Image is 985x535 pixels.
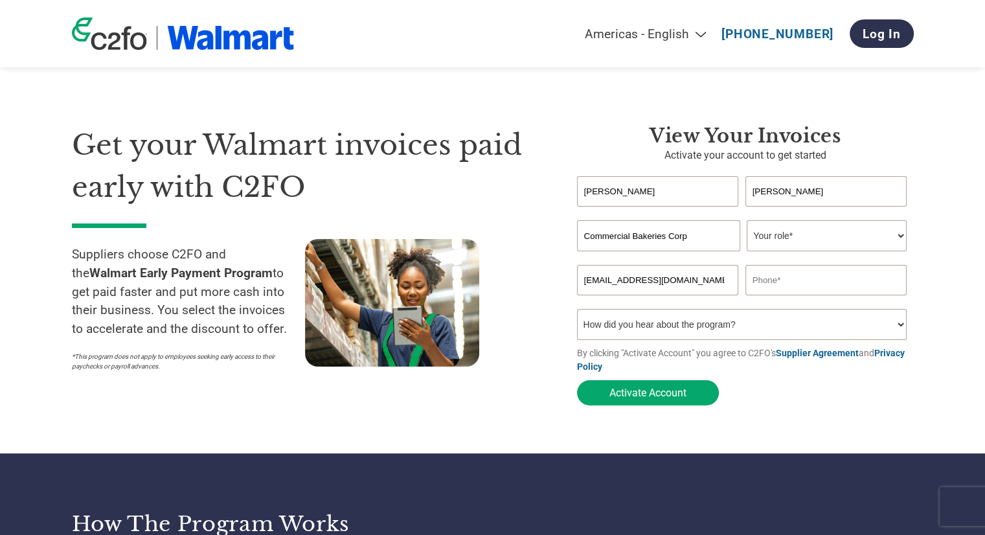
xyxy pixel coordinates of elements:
input: Invalid Email format [577,265,739,295]
img: c2fo logo [72,17,147,50]
a: [PHONE_NUMBER] [721,27,833,41]
select: Title/Role [747,220,907,251]
input: Phone* [745,265,907,295]
img: Walmart [167,26,295,50]
button: Activate Account [577,380,719,405]
h3: View Your Invoices [577,124,914,148]
input: Your company name* [577,220,740,251]
h1: Get your Walmart invoices paid early with C2FO [72,124,538,208]
input: First Name* [577,176,739,207]
div: Inavlid Email Address [577,297,739,304]
p: Suppliers choose C2FO and the to get paid faster and put more cash into their business. You selec... [72,245,305,339]
a: Privacy Policy [577,348,905,372]
div: Inavlid Phone Number [745,297,907,304]
strong: Walmart Early Payment Program [89,266,273,280]
input: Last Name* [745,176,907,207]
a: Supplier Agreement [776,348,859,358]
img: supply chain worker [305,239,479,367]
div: Invalid company name or company name is too long [577,253,907,260]
p: *This program does not apply to employees seeking early access to their paychecks or payroll adva... [72,352,292,371]
div: Invalid first name or first name is too long [577,208,739,215]
a: Log In [850,19,914,48]
div: Invalid last name or last name is too long [745,208,907,215]
p: By clicking "Activate Account" you agree to C2FO's and [577,347,914,374]
p: Activate your account to get started [577,148,914,163]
